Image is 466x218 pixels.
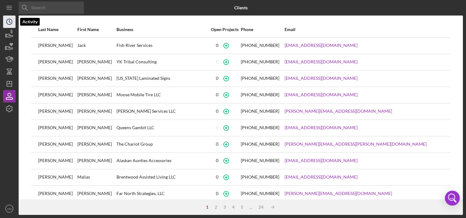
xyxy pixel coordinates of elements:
div: Phone [241,27,284,32]
div: Queens Gambit LLC [116,120,208,136]
div: [PHONE_NUMBER] [241,109,279,114]
a: [PERSON_NAME][EMAIL_ADDRESS][DOMAIN_NAME] [285,191,392,196]
a: [EMAIL_ADDRESS][DOMAIN_NAME] [285,43,358,48]
div: [PERSON_NAME] [77,87,116,103]
div: [PERSON_NAME] [38,104,77,119]
div: Fish River Services [116,38,208,53]
div: Brentwood Assisted Living LLC [116,170,208,185]
div: [PERSON_NAME] [77,120,116,136]
a: [EMAIL_ADDRESS][DOMAIN_NAME] [285,59,358,64]
div: [PERSON_NAME] [38,137,77,152]
div: [PHONE_NUMBER] [241,92,279,97]
div: Open Projects [209,27,240,32]
div: 0 [216,59,218,64]
div: Far North Strategies, LLC [116,186,208,202]
div: [PHONE_NUMBER] [241,191,279,196]
div: [PHONE_NUMBER] [241,43,279,48]
div: [PERSON_NAME] [77,186,116,202]
b: Clients [234,5,248,10]
div: 0 [216,125,218,130]
div: [PERSON_NAME] [77,71,116,86]
div: [PERSON_NAME] [77,104,116,119]
div: [PERSON_NAME] [38,170,77,185]
div: 0 [216,109,218,114]
div: [PERSON_NAME] [38,186,77,202]
div: 0 [216,158,218,163]
div: [PERSON_NAME] [77,137,116,152]
div: 2 [212,205,220,210]
a: [EMAIL_ADDRESS][DOMAIN_NAME] [285,175,358,179]
div: Business [116,27,208,32]
div: Alaskan Aunties Accessories [116,153,208,169]
input: Search [19,2,84,14]
div: YK Tribal Consulting [116,54,208,70]
a: [EMAIL_ADDRESS][DOMAIN_NAME] [285,76,358,81]
button: AM [3,202,16,215]
div: [US_STATE] Laminated Signs [116,71,208,86]
a: [PERSON_NAME][EMAIL_ADDRESS][DOMAIN_NAME] [285,109,392,114]
div: [PHONE_NUMBER] [241,142,279,147]
div: 0 [216,142,218,147]
div: 0 [216,92,218,97]
div: [PHONE_NUMBER] [241,175,279,179]
div: 0 [216,175,218,179]
div: 24 [255,205,267,210]
div: Open Intercom Messenger [445,191,460,206]
a: [EMAIL_ADDRESS][DOMAIN_NAME] [285,158,358,163]
div: [PERSON_NAME] Services LLC [116,104,208,119]
div: [PHONE_NUMBER] [241,59,279,64]
div: [PHONE_NUMBER] [241,76,279,81]
div: 5 [238,205,246,210]
div: Malias [77,170,116,185]
div: Moose Mobile Tire LLC [116,87,208,103]
a: [EMAIL_ADDRESS][DOMAIN_NAME] [285,125,358,130]
div: First Name [77,27,116,32]
div: ... [246,205,255,210]
div: Last Name [38,27,77,32]
div: [PERSON_NAME] [38,87,77,103]
div: [PERSON_NAME] [77,54,116,70]
div: Jack [77,38,116,53]
div: [PERSON_NAME] [38,120,77,136]
div: [PERSON_NAME] [38,54,77,70]
div: [PERSON_NAME] [38,38,77,53]
text: AM [7,207,11,211]
a: [PERSON_NAME][EMAIL_ADDRESS][PERSON_NAME][DOMAIN_NAME] [285,142,427,147]
a: [EMAIL_ADDRESS][DOMAIN_NAME] [285,92,358,97]
div: 0 [216,43,218,48]
div: The Chariot Group [116,137,208,152]
div: [PHONE_NUMBER] [241,125,279,130]
div: 3 [220,205,229,210]
div: [PERSON_NAME] [38,71,77,86]
div: 0 [216,191,218,196]
div: [PERSON_NAME] [38,153,77,169]
div: 0 [216,76,218,81]
div: 1 [203,205,212,210]
div: 4 [229,205,238,210]
div: Email [285,27,443,32]
div: [PHONE_NUMBER] [241,158,279,163]
div: [PERSON_NAME] [77,153,116,169]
